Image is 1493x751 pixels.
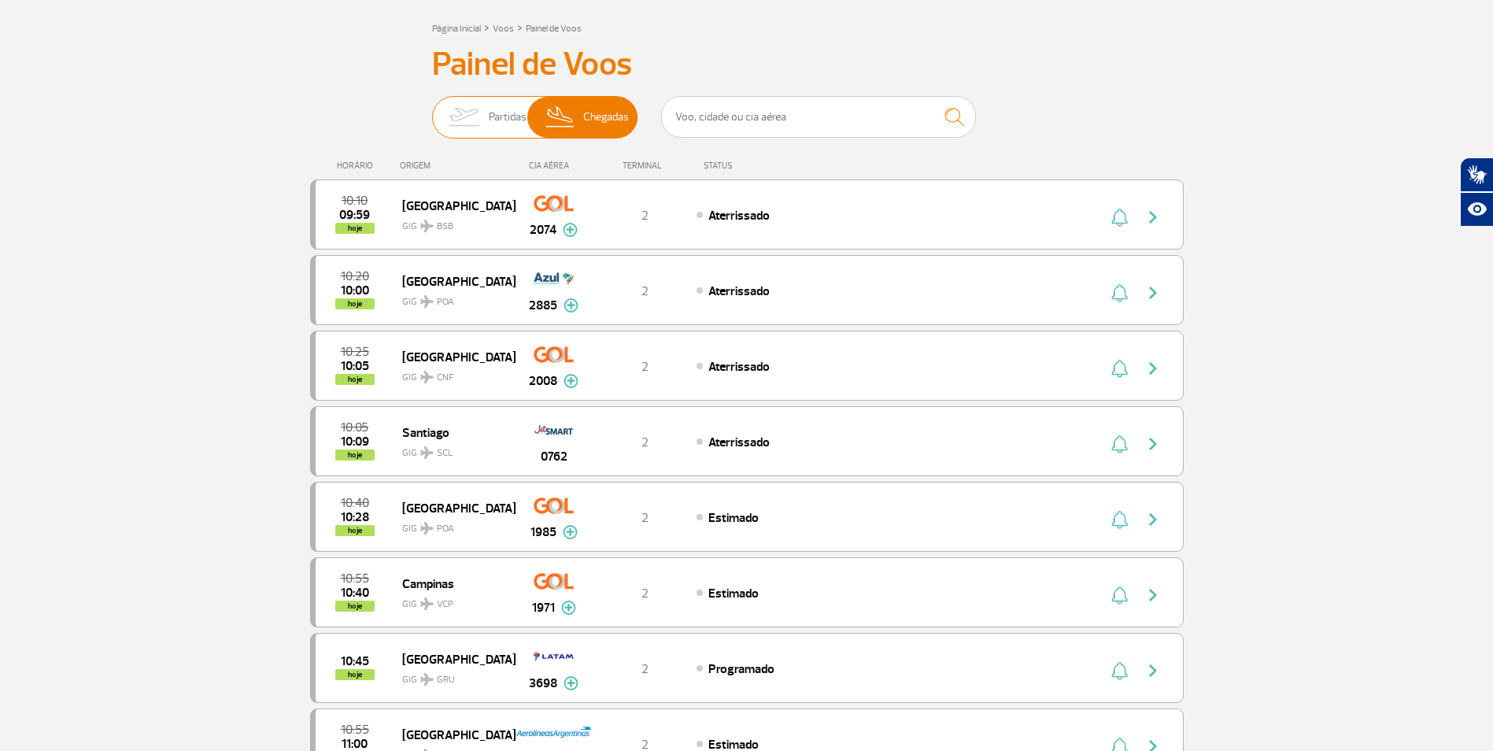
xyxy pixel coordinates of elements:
[341,285,369,296] span: 2025-08-27 10:00:00
[1144,435,1162,453] img: seta-direita-painel-voo.svg
[641,586,649,601] span: 2
[402,211,503,234] span: GIG
[517,18,523,36] a: >
[529,296,557,315] span: 2885
[420,371,434,383] img: destiny_airplane.svg
[563,525,578,539] img: mais-info-painel-voo.svg
[708,283,770,299] span: Aterrissado
[437,597,453,612] span: VCP
[402,664,503,687] span: GIG
[342,195,368,206] span: 2025-08-27 10:10:00
[402,513,503,536] span: GIG
[432,23,481,35] a: Página Inicial
[402,195,503,216] span: [GEOGRAPHIC_DATA]
[437,673,455,687] span: GRU
[315,161,401,171] div: HORÁRIO
[529,674,557,693] span: 3698
[1144,359,1162,378] img: seta-direita-painel-voo.svg
[437,371,453,385] span: CNF
[1111,359,1128,378] img: sino-painel-voo.svg
[530,523,556,542] span: 1985
[402,346,503,367] span: [GEOGRAPHIC_DATA]
[402,422,503,442] span: Santiago
[420,673,434,686] img: destiny_airplane.svg
[515,161,593,171] div: CIA AÉREA
[335,374,375,385] span: hoje
[561,601,576,615] img: mais-info-painel-voo.svg
[341,346,369,357] span: 2025-08-27 10:25:00
[1111,283,1128,302] img: sino-painel-voo.svg
[341,361,369,372] span: 2025-08-27 10:05:30
[402,287,503,309] span: GIG
[402,362,503,385] span: GIG
[437,446,453,461] span: SCL
[439,97,489,138] img: slider-embarque
[641,510,649,526] span: 2
[402,573,503,594] span: Campinas
[1144,661,1162,680] img: seta-direita-painel-voo.svg
[335,449,375,461] span: hoje
[708,661,774,677] span: Programado
[420,220,434,232] img: destiny_airplane.svg
[641,435,649,450] span: 2
[400,161,515,171] div: ORIGEM
[1144,586,1162,605] img: seta-direita-painel-voo.svg
[341,422,368,433] span: 2025-08-27 10:05:00
[1460,157,1493,227] div: Plugin de acessibilidade da Hand Talk.
[420,522,434,535] img: destiny_airplane.svg
[341,271,369,282] span: 2025-08-27 10:20:00
[420,446,434,459] img: destiny_airplane.svg
[1111,661,1128,680] img: sino-painel-voo.svg
[583,97,629,138] span: Chegadas
[335,601,375,612] span: hoje
[564,374,578,388] img: mais-info-painel-voo.svg
[341,587,369,598] span: 2025-08-27 10:40:00
[335,298,375,309] span: hoje
[493,23,514,35] a: Voos
[530,220,556,239] span: 2074
[402,271,503,291] span: [GEOGRAPHIC_DATA]
[335,223,375,234] span: hoje
[529,372,557,390] span: 2008
[696,161,824,171] div: STATUS
[1144,208,1162,227] img: seta-direita-painel-voo.svg
[402,649,503,669] span: [GEOGRAPHIC_DATA]
[641,661,649,677] span: 2
[661,96,976,138] input: Voo, cidade ou cia aérea
[1460,192,1493,227] button: Abrir recursos assistivos.
[1460,157,1493,192] button: Abrir tradutor de língua de sinais.
[341,573,369,584] span: 2025-08-27 10:55:00
[437,220,453,234] span: BSB
[420,597,434,610] img: destiny_airplane.svg
[437,295,454,309] span: POA
[708,586,759,601] span: Estimado
[538,97,584,138] img: slider-desembarque
[402,438,503,461] span: GIG
[1111,435,1128,453] img: sino-painel-voo.svg
[432,45,1062,84] h3: Painel de Voos
[641,359,649,375] span: 2
[335,669,375,680] span: hoje
[341,498,369,509] span: 2025-08-27 10:40:00
[641,208,649,224] span: 2
[342,738,368,749] span: 2025-08-27 11:00:00
[402,498,503,518] span: [GEOGRAPHIC_DATA]
[1111,586,1128,605] img: sino-painel-voo.svg
[437,522,454,536] span: POA
[402,724,503,745] span: [GEOGRAPHIC_DATA]
[341,512,369,523] span: 2025-08-27 10:28:00
[526,23,582,35] a: Painel de Voos
[563,223,578,237] img: mais-info-painel-voo.svg
[708,208,770,224] span: Aterrissado
[532,598,555,617] span: 1971
[339,209,370,220] span: 2025-08-27 09:59:14
[708,435,770,450] span: Aterrissado
[484,18,490,36] a: >
[564,676,578,690] img: mais-info-painel-voo.svg
[1111,208,1128,227] img: sino-painel-voo.svg
[1111,510,1128,529] img: sino-painel-voo.svg
[341,724,369,735] span: 2025-08-27 10:55:00
[564,298,578,313] img: mais-info-painel-voo.svg
[1144,510,1162,529] img: seta-direita-painel-voo.svg
[341,656,369,667] span: 2025-08-27 10:45:00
